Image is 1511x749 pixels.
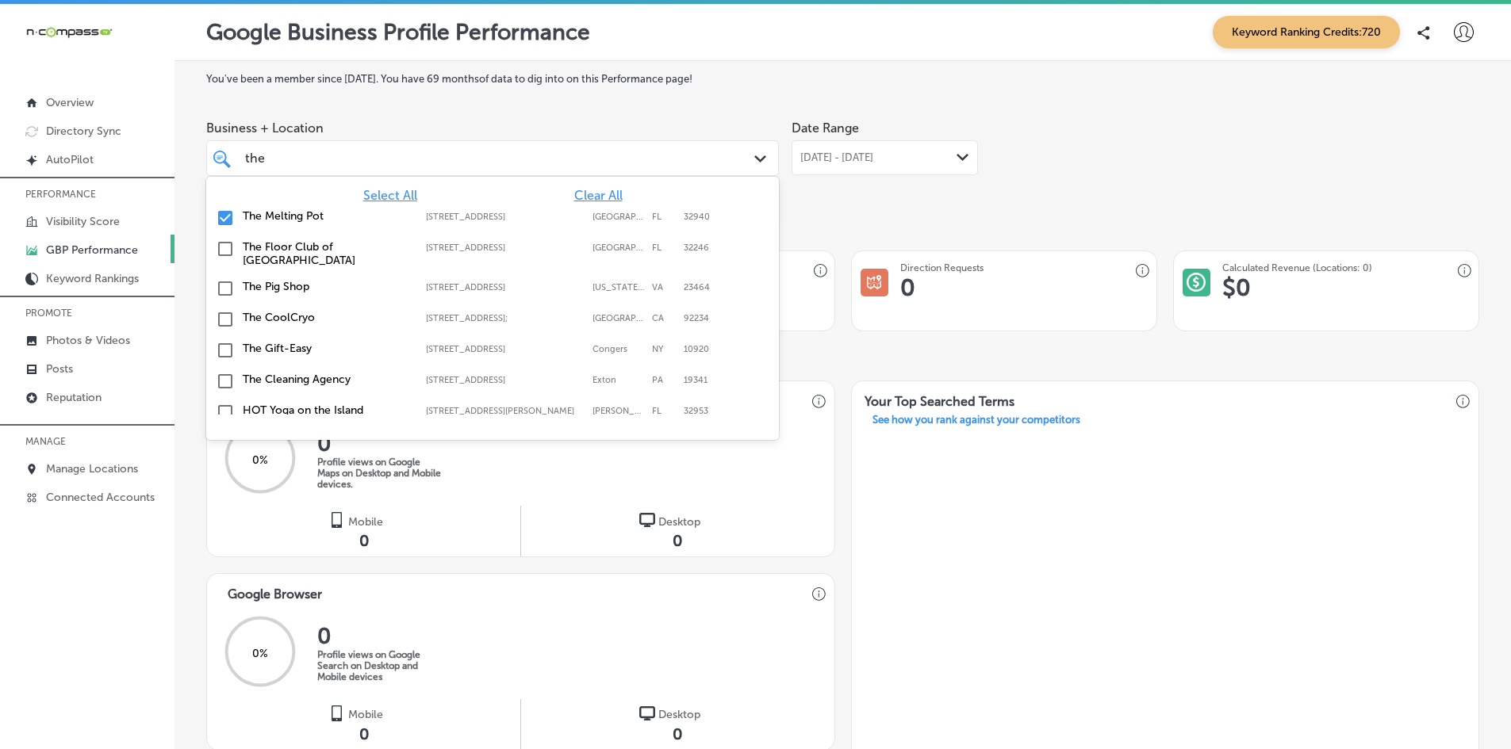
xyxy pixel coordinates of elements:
[1222,273,1251,302] h1: $ 0
[652,313,676,323] label: CA
[673,724,682,743] span: 0
[329,512,345,528] img: logo
[684,282,710,292] label: 23464
[684,406,708,416] label: 32953
[658,708,700,721] span: Desktop
[46,491,155,504] p: Connected Accounts
[426,243,585,253] label: 11840 Beach Blvd #7
[800,151,873,164] span: [DATE] - [DATE]
[426,344,585,354] label: 229 Route 303 Suite 107
[652,282,676,292] label: VA
[900,262,984,273] h3: Direction Requests
[243,342,410,355] label: The Gift-Easy
[860,414,1093,430] a: See how you rank against your competitors
[25,25,113,40] img: 660ab0bf-5cc7-4cb8-ba1c-48b5ae0f18e60NCTV_CLogo_TV_Black_-500x88.png
[317,430,444,457] h2: 0
[1213,16,1400,48] span: Keyword Ranking Credits: 720
[652,406,676,416] label: FL
[46,124,121,138] p: Directory Sync
[652,243,676,253] label: FL
[317,623,444,649] h2: 0
[593,282,644,292] label: VIRGINIA BEACH
[206,73,1479,85] label: You've been a member since [DATE] . You have 69 months of data to dig into on this Performance page!
[652,344,676,354] label: NY
[243,403,410,417] label: HOT Yoga on the Island
[243,280,410,293] label: The Pig Shop
[317,649,444,682] p: Profile views on Google Search on Desktop and Mobile devices
[684,212,710,222] label: 32940
[593,212,644,222] label: Melbourne
[46,215,120,228] p: Visibility Score
[317,457,444,490] p: Profile views on Google Maps on Desktop and Mobile devices.
[684,344,709,354] label: 10920
[1222,262,1372,273] h3: Calculated Revenue (Locations: 0)
[363,188,417,203] span: Select All
[426,313,585,323] label: 67555 E Palm Canyon Dr Suite E103;
[46,243,138,257] p: GBP Performance
[684,375,708,385] label: 19341
[792,120,859,136] label: Date Range
[639,512,655,528] img: logo
[658,515,700,529] span: Desktop
[329,705,345,721] img: logo
[243,311,410,324] label: The CoolCryo
[359,724,369,743] span: 0
[243,373,410,386] label: The Cleaning Agency
[426,375,585,385] label: 35 E Uwchlan Ave Suite 322
[426,282,585,292] label: 6637 INDIAN RIVER RD
[46,153,94,166] p: AutoPilot
[215,574,335,606] h3: Google Browser
[593,344,644,354] label: Congers
[46,334,130,347] p: Photos & Videos
[206,120,779,136] span: Business + Location
[673,531,682,550] span: 0
[652,212,676,222] label: FL
[252,453,268,467] span: 0 %
[348,515,383,529] span: Mobile
[348,708,383,721] span: Mobile
[46,391,102,404] p: Reputation
[684,243,709,253] label: 32246
[46,96,94,109] p: Overview
[593,375,644,385] label: Exton
[684,313,709,323] label: 92234
[46,462,138,476] p: Manage Locations
[426,406,585,416] label: 87 E Merritt Ave
[639,705,655,721] img: logo
[206,19,590,45] p: Google Business Profile Performance
[593,313,644,323] label: Cathedral City
[652,375,676,385] label: PA
[46,362,73,376] p: Posts
[46,272,139,285] p: Keyword Rankings
[593,243,644,253] label: Jacksonville
[243,209,410,223] label: The Melting Pot
[426,212,585,222] label: 2230 Town Center Ave; Ste 101
[252,646,268,659] span: 0 %
[900,273,915,302] h1: 0
[359,531,369,550] span: 0
[243,240,410,267] label: The Floor Club of Jacksonville
[574,188,623,203] span: Clear All
[852,381,1027,414] h3: Your Top Searched Terms
[593,406,644,416] label: Merritt Island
